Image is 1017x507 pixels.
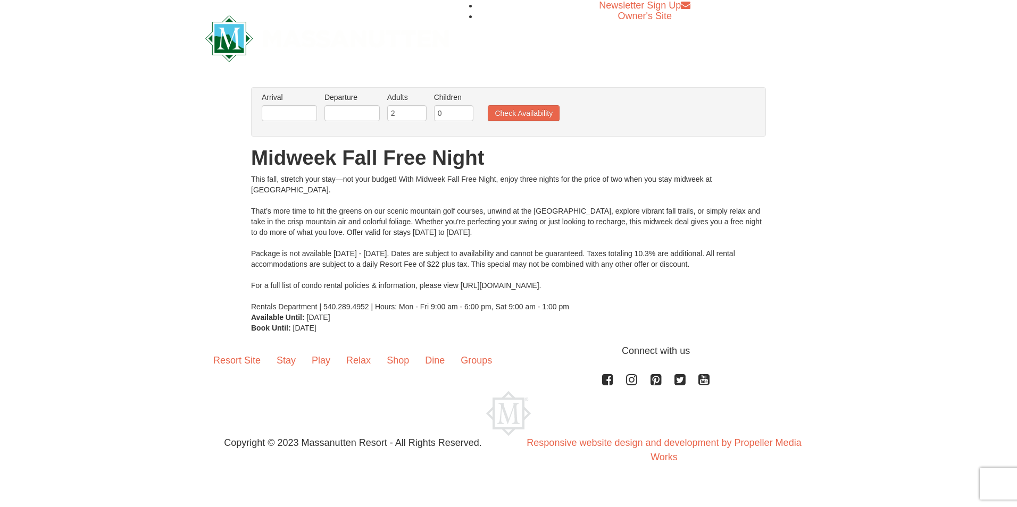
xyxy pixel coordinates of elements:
[338,344,379,377] a: Relax
[527,437,801,462] a: Responsive website design and development by Propeller Media Works
[197,436,508,450] p: Copyright © 2023 Massanutten Resort - All Rights Reserved.
[251,313,305,322] strong: Available Until:
[262,92,317,103] label: Arrival
[434,92,473,103] label: Children
[205,344,812,358] p: Connect with us
[453,344,500,377] a: Groups
[486,391,531,436] img: Massanutten Resort Logo
[387,92,427,103] label: Adults
[488,105,560,121] button: Check Availability
[251,174,766,312] div: This fall, stretch your stay—not your budget! With Midweek Fall Free Night, enjoy three nights fo...
[205,24,449,49] a: Massanutten Resort
[417,344,453,377] a: Dine
[618,11,672,21] a: Owner's Site
[205,344,269,377] a: Resort Site
[251,147,766,168] h1: Midweek Fall Free Night
[307,313,330,322] span: [DATE]
[379,344,417,377] a: Shop
[304,344,338,377] a: Play
[293,324,316,332] span: [DATE]
[324,92,380,103] label: Departure
[269,344,304,377] a: Stay
[251,324,291,332] strong: Book Until:
[205,15,449,62] img: Massanutten Resort Logo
